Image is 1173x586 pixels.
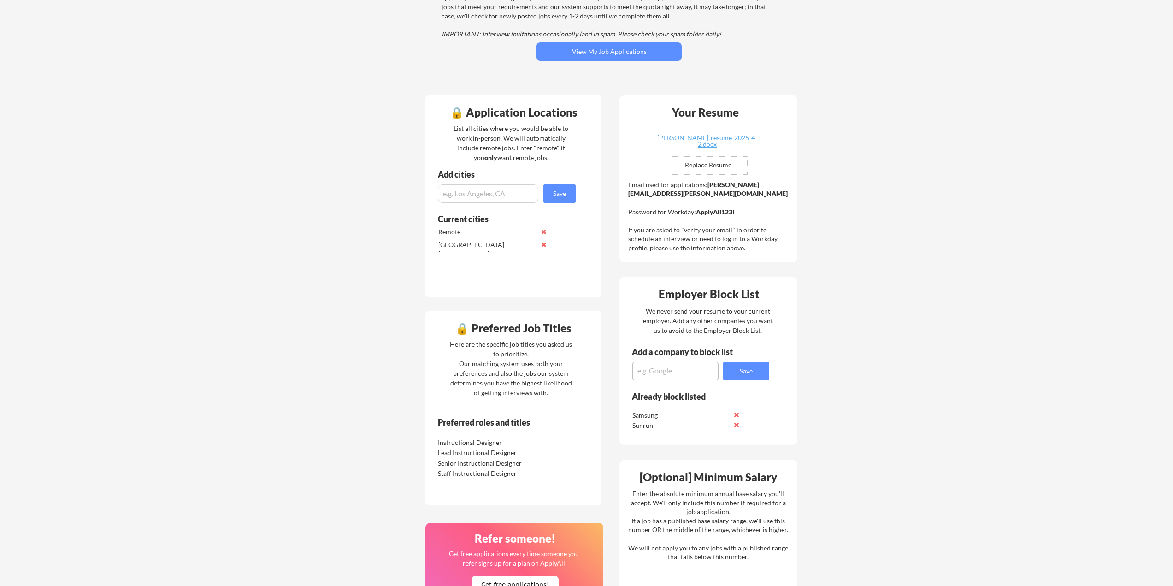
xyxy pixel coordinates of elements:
div: List all cities where you would be able to work in-person. We will automatically include remote j... [448,124,574,162]
div: Here are the specific job titles you asked us to prioritize. Our matching system uses both your p... [448,339,574,397]
strong: ApplyAll123! [696,208,735,216]
input: e.g. Los Angeles, CA [438,184,538,203]
div: We never send your resume to your current employer. Add any other companies you want us to avoid ... [642,306,773,335]
button: Save [723,362,769,380]
div: [Optional] Minimum Salary [623,472,794,483]
button: Save [543,184,576,203]
div: Add a company to block list [632,348,747,356]
div: Current cities [438,215,566,223]
div: Instructional Designer [438,438,535,447]
div: Remote [438,227,536,237]
div: 🔒 Preferred Job Titles [428,323,599,334]
button: View My Job Applications [536,42,682,61]
div: Lead Instructional Designer [438,448,535,457]
div: Already block listed [632,392,757,401]
em: IMPORTANT: Interview invitations occasionally land in spam. Please check your spam folder daily! [442,30,721,38]
div: Sunrun [632,421,730,430]
div: Staff Instructional Designer [438,469,535,478]
strong: only [484,154,497,161]
div: Your Resume [660,107,751,118]
div: Add cities [438,170,578,178]
div: Samsung [632,411,730,420]
div: Enter the absolute minimum annual base salary you'll accept. We'll only include this number if re... [628,489,788,562]
div: Preferred roles and titles [438,418,563,426]
div: 🔒 Application Locations [428,107,599,118]
div: Email used for applications: Password for Workday: If you are asked to "verify your email" in ord... [628,180,791,253]
div: Employer Block List [623,289,795,300]
div: [GEOGRAPHIC_DATA][PERSON_NAME] [438,240,536,258]
a: [PERSON_NAME]-resume-2025-4-2.docx [652,135,762,149]
div: [PERSON_NAME]-resume-2025-4-2.docx [652,135,762,148]
div: Refer someone! [429,533,601,544]
div: Get free applications every time someone you refer signs up for a plan on ApplyAll [448,549,579,568]
strong: [PERSON_NAME][EMAIL_ADDRESS][PERSON_NAME][DOMAIN_NAME] [628,181,788,198]
div: Senior Instructional Designer [438,459,535,468]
